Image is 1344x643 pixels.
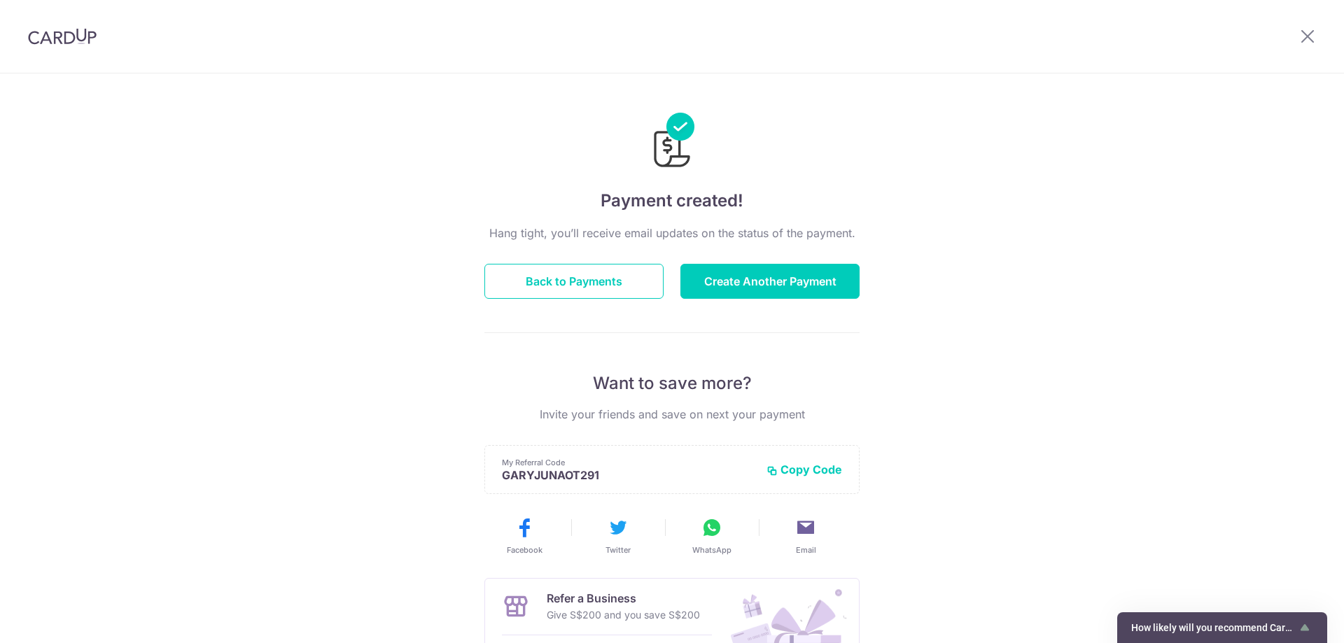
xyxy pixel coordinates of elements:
button: Show survey - How likely will you recommend CardUp to a friend? [1131,619,1313,636]
span: Facebook [507,544,542,556]
img: CardUp [28,28,97,45]
iframe: 打开一个小组件，您可以在其中找到更多信息 [1257,601,1330,636]
button: Email [764,516,847,556]
p: My Referral Code [502,457,755,468]
p: Refer a Business [547,590,700,607]
button: Back to Payments [484,264,664,299]
p: GARYJUNAOT291 [502,468,755,482]
button: Twitter [577,516,659,556]
span: Twitter [605,544,631,556]
button: Copy Code [766,462,842,476]
button: Create Another Payment [680,264,860,299]
button: Facebook [483,516,566,556]
span: Email [796,544,816,556]
p: Hang tight, you’ll receive email updates on the status of the payment. [484,225,860,241]
img: Payments [650,113,694,171]
h4: Payment created! [484,188,860,213]
span: How likely will you recommend CardUp to a friend? [1131,622,1296,633]
p: Want to save more? [484,372,860,395]
p: Give S$200 and you save S$200 [547,607,700,623]
button: WhatsApp [671,516,753,556]
p: Invite your friends and save on next your payment [484,406,860,423]
span: WhatsApp [692,544,731,556]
